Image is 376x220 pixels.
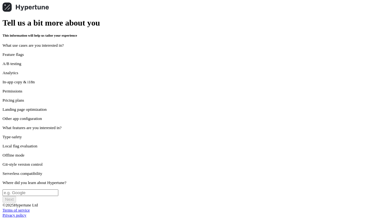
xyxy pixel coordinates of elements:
button: Next [3,196,16,203]
div: © 2025 Hypertune Ltd [3,203,373,208]
p: Where did you learn about Hypertune? [3,180,373,185]
p: Offline mode [3,153,373,158]
p: Landing page optimization [3,107,373,112]
a: Privacy policy [3,213,26,217]
p: Git-style version control [3,162,373,167]
p: Analytics [3,70,373,75]
span: Next [5,197,14,202]
p: Type-safety [3,134,373,140]
p: Other app configuration [3,116,373,121]
p: A/B testing [3,61,373,66]
p: Pricing plans [3,98,373,103]
p: What use cases are you interested in? [3,43,373,48]
h5: This information will help us tailor your experience [3,33,373,37]
input: e.g. Google [3,189,58,196]
p: Feature flags [3,52,373,57]
p: Local flag evaluation [3,144,373,149]
h1: Tell us a bit more about you [3,18,373,28]
a: Terms of service [3,208,30,212]
p: Permissions [3,89,373,94]
p: In-app copy & i18n [3,80,373,85]
p: Serverless compatibility [3,171,373,176]
p: What features are you interested in? [3,125,373,130]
